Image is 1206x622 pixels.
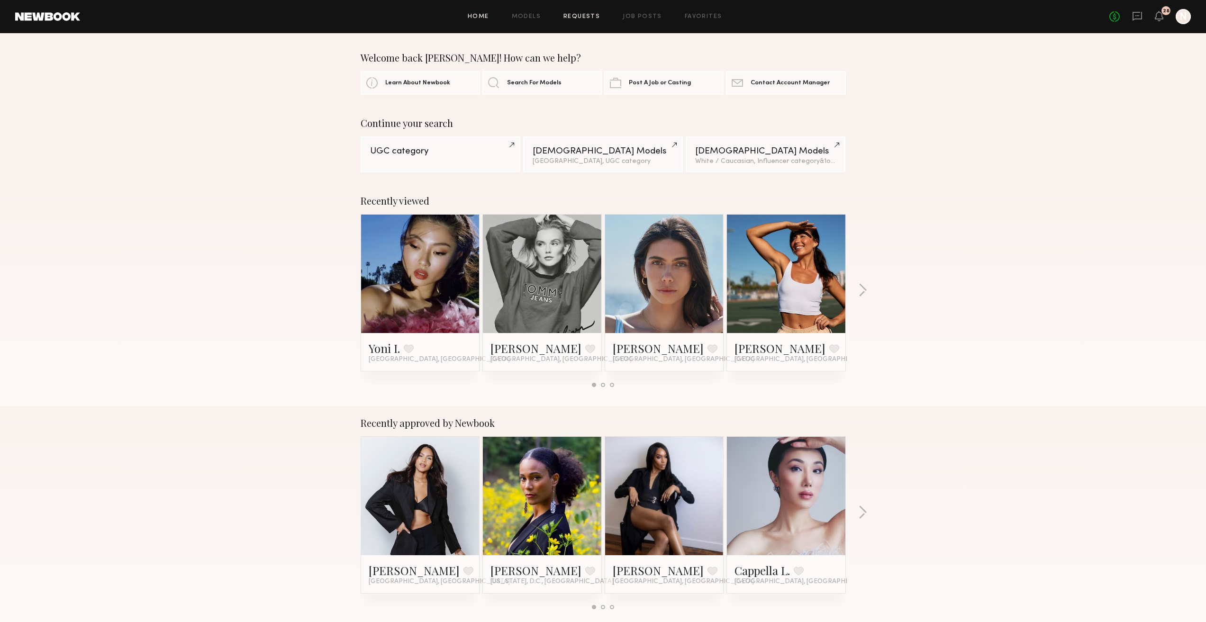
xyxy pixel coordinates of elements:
[361,136,520,172] a: UGC category
[370,147,511,156] div: UGC category
[613,341,704,356] a: [PERSON_NAME]
[695,147,836,156] div: [DEMOGRAPHIC_DATA] Models
[613,356,754,363] span: [GEOGRAPHIC_DATA], [GEOGRAPHIC_DATA]
[726,71,845,95] a: Contact Account Manager
[490,356,632,363] span: [GEOGRAPHIC_DATA], [GEOGRAPHIC_DATA]
[361,71,480,95] a: Learn About Newbook
[563,14,600,20] a: Requests
[369,563,460,578] a: [PERSON_NAME]
[820,158,861,164] span: & 1 other filter
[523,136,683,172] a: [DEMOGRAPHIC_DATA] Models[GEOGRAPHIC_DATA], UGC category
[369,578,510,586] span: [GEOGRAPHIC_DATA], [GEOGRAPHIC_DATA]
[734,563,790,578] a: Cappella L.
[482,71,602,95] a: Search For Models
[361,117,846,129] div: Continue your search
[685,14,722,20] a: Favorites
[512,14,541,20] a: Models
[686,136,845,172] a: [DEMOGRAPHIC_DATA] ModelsWhite / Caucasian, Influencer category&1other filter
[361,52,846,63] div: Welcome back [PERSON_NAME]! How can we help?
[361,195,846,207] div: Recently viewed
[490,578,614,586] span: [US_STATE], D.C., [GEOGRAPHIC_DATA]
[604,71,724,95] a: Post A Job or Casting
[629,80,691,86] span: Post A Job or Casting
[361,417,846,429] div: Recently approved by Newbook
[533,158,673,165] div: [GEOGRAPHIC_DATA], UGC category
[623,14,662,20] a: Job Posts
[1163,9,1170,14] div: 28
[468,14,489,20] a: Home
[751,80,830,86] span: Contact Account Manager
[613,563,704,578] a: [PERSON_NAME]
[734,341,825,356] a: [PERSON_NAME]
[369,341,400,356] a: Yoni I.
[490,563,581,578] a: [PERSON_NAME]
[1176,9,1191,24] a: N
[369,356,510,363] span: [GEOGRAPHIC_DATA], [GEOGRAPHIC_DATA]
[533,147,673,156] div: [DEMOGRAPHIC_DATA] Models
[695,158,836,165] div: White / Caucasian, Influencer category
[734,356,876,363] span: [GEOGRAPHIC_DATA], [GEOGRAPHIC_DATA]
[613,578,754,586] span: [GEOGRAPHIC_DATA], [GEOGRAPHIC_DATA]
[385,80,450,86] span: Learn About Newbook
[490,341,581,356] a: [PERSON_NAME]
[507,80,562,86] span: Search For Models
[734,578,876,586] span: [GEOGRAPHIC_DATA], [GEOGRAPHIC_DATA]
